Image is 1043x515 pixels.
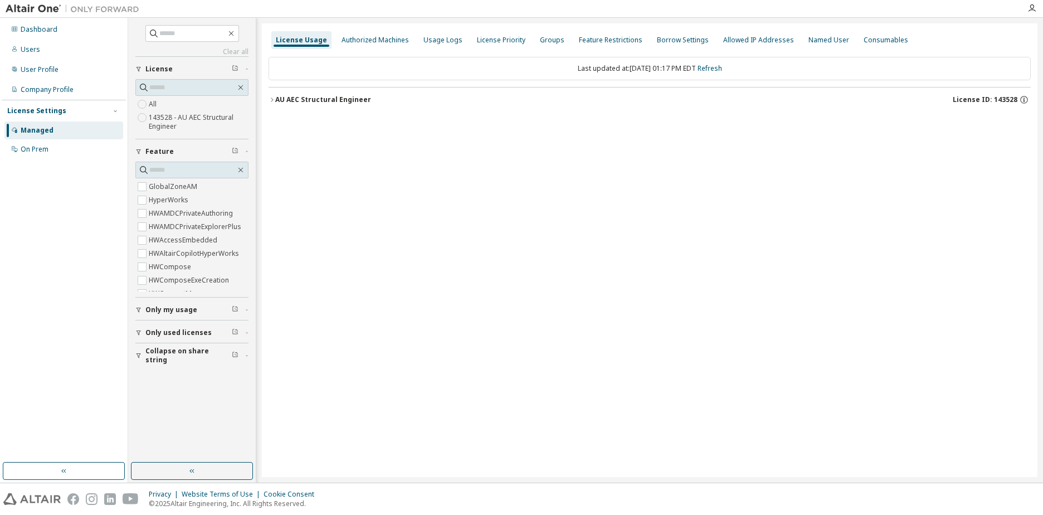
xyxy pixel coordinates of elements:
[135,320,248,345] button: Only used licenses
[21,25,57,34] div: Dashboard
[232,65,238,74] span: Clear filter
[477,36,525,45] div: License Priority
[123,493,139,505] img: youtube.svg
[145,147,174,156] span: Feature
[182,490,264,499] div: Website Terms of Use
[269,88,1031,112] button: AU AEC Structural EngineerLicense ID: 143528
[3,493,61,505] img: altair_logo.svg
[808,36,849,45] div: Named User
[149,220,243,234] label: HWAMDCPrivateExplorerPlus
[864,36,908,45] div: Consumables
[149,274,231,287] label: HWComposeExeCreation
[540,36,564,45] div: Groups
[149,287,198,300] label: HWConnectMe
[264,490,321,499] div: Cookie Consent
[21,145,48,154] div: On Prem
[232,328,238,337] span: Clear filter
[698,64,722,73] a: Refresh
[149,499,321,508] p: © 2025 Altair Engineering, Inc. All Rights Reserved.
[135,298,248,322] button: Only my usage
[135,343,248,368] button: Collapse on share string
[579,36,642,45] div: Feature Restrictions
[149,111,248,133] label: 143528 - AU AEC Structural Engineer
[657,36,709,45] div: Borrow Settings
[232,351,238,360] span: Clear filter
[6,3,145,14] img: Altair One
[149,98,159,111] label: All
[149,234,220,247] label: HWAccessEmbedded
[232,147,238,156] span: Clear filter
[21,85,74,94] div: Company Profile
[21,65,59,74] div: User Profile
[135,139,248,164] button: Feature
[269,57,1031,80] div: Last updated at: [DATE] 01:17 PM EDT
[953,95,1017,104] span: License ID: 143528
[145,328,212,337] span: Only used licenses
[145,65,173,74] span: License
[423,36,462,45] div: Usage Logs
[67,493,79,505] img: facebook.svg
[21,45,40,54] div: Users
[7,106,66,115] div: License Settings
[149,193,191,207] label: HyperWorks
[21,126,53,135] div: Managed
[145,347,232,365] span: Collapse on share string
[135,47,248,56] a: Clear all
[149,247,241,260] label: HWAltairCopilotHyperWorks
[723,36,794,45] div: Allowed IP Addresses
[275,95,371,104] div: AU AEC Structural Engineer
[342,36,409,45] div: Authorized Machines
[86,493,98,505] img: instagram.svg
[149,207,235,220] label: HWAMDCPrivateAuthoring
[232,305,238,314] span: Clear filter
[149,260,193,274] label: HWCompose
[149,180,199,193] label: GlobalZoneAM
[135,57,248,81] button: License
[149,490,182,499] div: Privacy
[276,36,327,45] div: License Usage
[145,305,197,314] span: Only my usage
[104,493,116,505] img: linkedin.svg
